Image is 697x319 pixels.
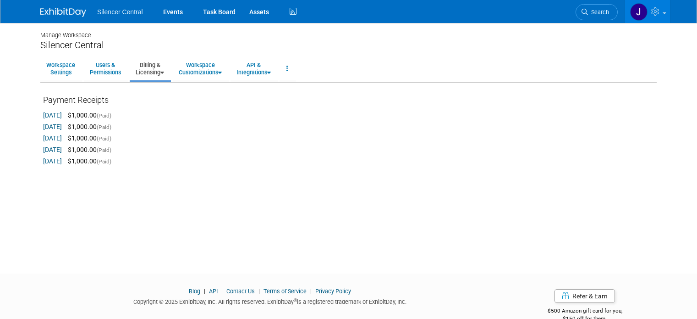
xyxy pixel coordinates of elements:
a: Users &Permissions [84,57,127,80]
a: Privacy Policy [315,288,351,295]
span: (Paid) [97,147,111,153]
img: ExhibitDay [40,8,86,17]
span: (Paid) [97,135,111,142]
sup: ® [294,298,297,303]
a: Search [576,4,618,20]
span: | [308,288,314,295]
a: Contact Us [226,288,255,295]
span: Search [588,9,609,16]
span: (Paid) [97,112,111,119]
span: $1,000.00 [63,112,97,119]
span: | [256,288,262,295]
a: [DATE] [43,123,62,130]
div: Copyright © 2025 ExhibitDay, Inc. All rights reserved. ExhibitDay is a registered trademark of Ex... [40,296,499,306]
div: Manage Workspace [40,23,657,39]
a: [DATE] [43,112,62,119]
img: Jessica Crawford [630,3,648,21]
a: Refer & Earn [554,289,615,303]
span: (Paid) [97,124,111,130]
span: $1,000.00 [63,134,97,142]
span: $1,000.00 [63,157,97,165]
a: WorkspaceSettings [40,57,81,80]
a: [DATE] [43,134,62,142]
a: Billing &Licensing [130,57,170,80]
a: API &Integrations [231,57,277,80]
div: Payment Receipts [43,94,654,111]
a: API [209,288,218,295]
span: | [219,288,225,295]
div: Silencer Central [40,39,657,51]
span: $1,000.00 [63,123,97,130]
a: Terms of Service [263,288,307,295]
a: [DATE] [43,146,62,153]
a: WorkspaceCustomizations [173,57,228,80]
span: | [202,288,208,295]
span: Silencer Central [97,8,143,16]
span: $1,000.00 [63,146,97,153]
span: (Paid) [97,158,111,165]
a: [DATE] [43,157,62,165]
a: Blog [189,288,200,295]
